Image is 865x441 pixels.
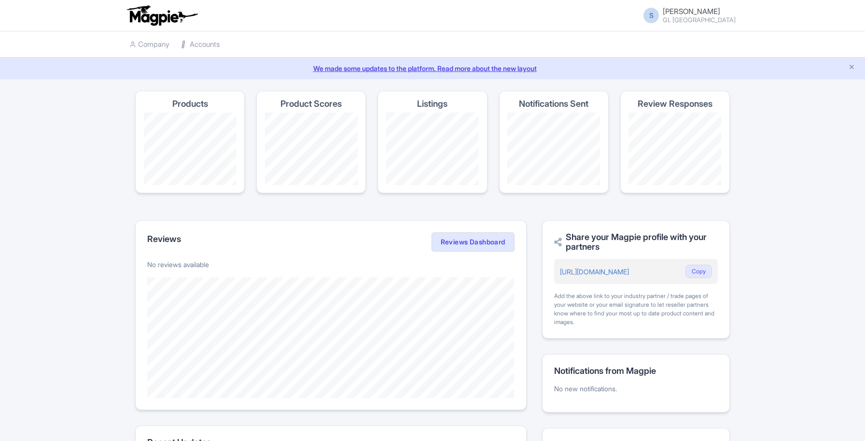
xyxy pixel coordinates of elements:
[848,62,855,73] button: Close announcement
[519,99,588,109] h4: Notifications Sent
[554,292,718,327] div: Add the above link to your industry partner / trade pages of your website or your email signature...
[554,232,718,252] h2: Share your Magpie profile with your partners
[417,99,447,109] h4: Listings
[147,259,515,270] p: No reviews available
[147,234,181,244] h2: Reviews
[554,384,718,394] p: No new notifications.
[181,31,220,58] a: Accounts
[663,17,736,23] small: GL [GEOGRAPHIC_DATA]
[125,5,199,26] img: logo-ab69f6fb50320c5b225c76a69d11143b.png
[685,265,712,278] button: Copy
[432,232,515,252] a: Reviews Dashboard
[638,99,712,109] h4: Review Responses
[554,366,718,376] h2: Notifications from Magpie
[6,63,859,73] a: We made some updates to the platform. Read more about the new layout
[643,8,659,23] span: S
[280,99,342,109] h4: Product Scores
[663,7,720,16] span: [PERSON_NAME]
[172,99,208,109] h4: Products
[638,8,736,23] a: S [PERSON_NAME] GL [GEOGRAPHIC_DATA]
[129,31,169,58] a: Company
[560,268,629,276] a: [URL][DOMAIN_NAME]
